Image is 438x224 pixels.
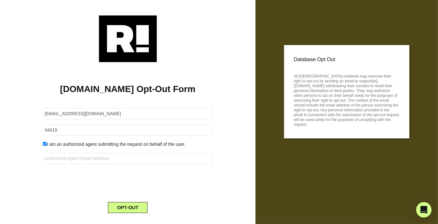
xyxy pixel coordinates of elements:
input: Zipcode [43,125,213,136]
p: Database Opt Out [294,55,400,64]
h1: [DOMAIN_NAME] Opt-Out Form [10,84,246,95]
input: Authorized Agent Email Address [43,153,213,164]
div: Open Intercom Messenger [416,202,432,218]
img: Retention.com [99,15,157,62]
iframe: reCAPTCHA [79,169,177,194]
div: I am an authorized agent submitting the request on behalf of the user. [38,141,218,148]
button: OPT-OUT [108,202,147,213]
input: Email Address [43,108,213,119]
p: All [DEMOGRAPHIC_DATA] residents may exercise their right to opt-out by sending an email to suppo... [294,72,400,127]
